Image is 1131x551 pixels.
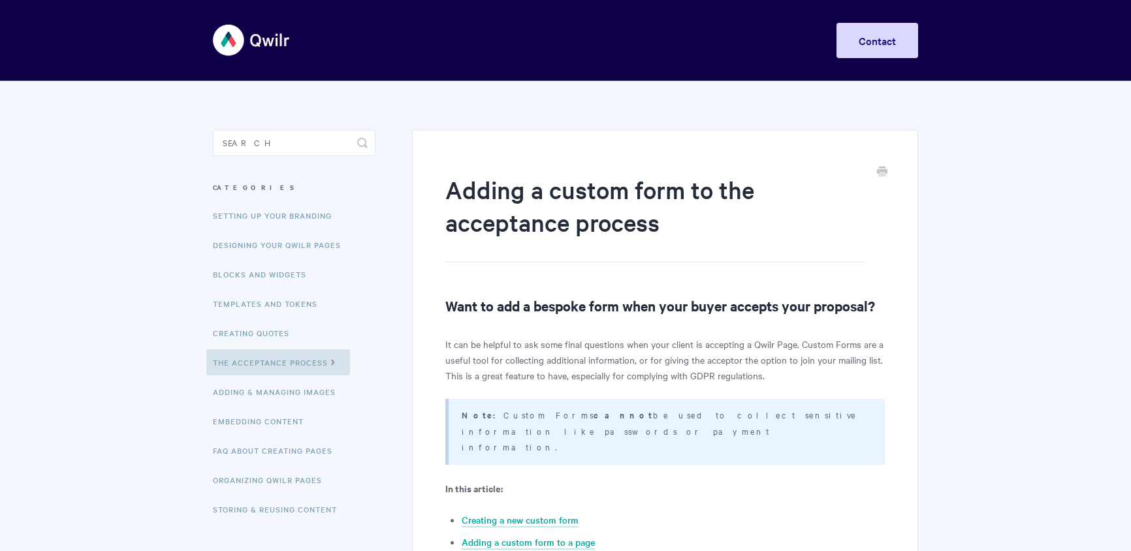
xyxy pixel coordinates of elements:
[213,320,299,346] a: Creating Quotes
[445,173,865,262] h1: Adding a custom form to the acceptance process
[462,535,595,550] a: Adding a custom form to a page
[445,481,503,495] strong: In this article:
[213,261,316,287] a: Blocks and Widgets
[594,409,653,421] strong: cannot
[836,23,918,58] a: Contact
[213,232,351,258] a: Designing Your Qwilr Pages
[213,176,375,199] h3: Categories
[213,16,291,65] img: Qwilr Help Center
[877,165,887,180] a: Print this Article
[213,496,347,522] a: Storing & Reusing Content
[213,379,345,405] a: Adding & Managing Images
[445,295,885,316] h2: Want to add a bespoke form when your buyer accepts your proposal?
[213,202,342,228] a: Setting up your Branding
[462,407,868,454] p: Custom Forms be used to collect sensitive information like passwords or payment information.
[213,467,332,493] a: Organizing Qwilr Pages
[213,408,313,434] a: Embedding Content
[213,291,327,317] a: Templates and Tokens
[462,409,503,421] strong: Note:
[213,130,375,156] input: Search
[445,336,885,383] p: It can be helpful to ask some final questions when your client is accepting a Qwilr Page. Custom ...
[213,437,342,464] a: FAQ About Creating Pages
[206,349,350,375] a: The Acceptance Process
[462,513,579,527] a: Creating a new custom form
